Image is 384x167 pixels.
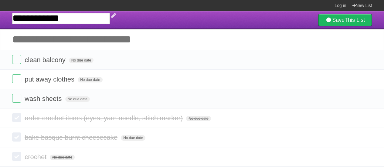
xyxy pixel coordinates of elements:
[12,152,21,161] label: Done
[25,153,48,161] span: crochet
[12,132,21,142] label: Done
[25,75,76,83] span: put away clothes
[186,116,211,121] span: No due date
[25,95,63,102] span: wash sheets
[12,113,21,122] label: Done
[25,56,67,64] span: clean balcony
[78,77,102,82] span: No due date
[318,14,372,26] a: SaveThis List
[25,114,184,122] span: order crochet items (eyes, yarn needle, stitch marker)
[12,94,21,103] label: Done
[345,17,365,23] b: This List
[121,135,145,141] span: No due date
[65,96,90,102] span: No due date
[25,134,119,141] span: bake basque burnt cheesecake
[50,155,74,160] span: No due date
[12,55,21,64] label: Done
[12,74,21,83] label: Done
[69,58,93,63] span: No due date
